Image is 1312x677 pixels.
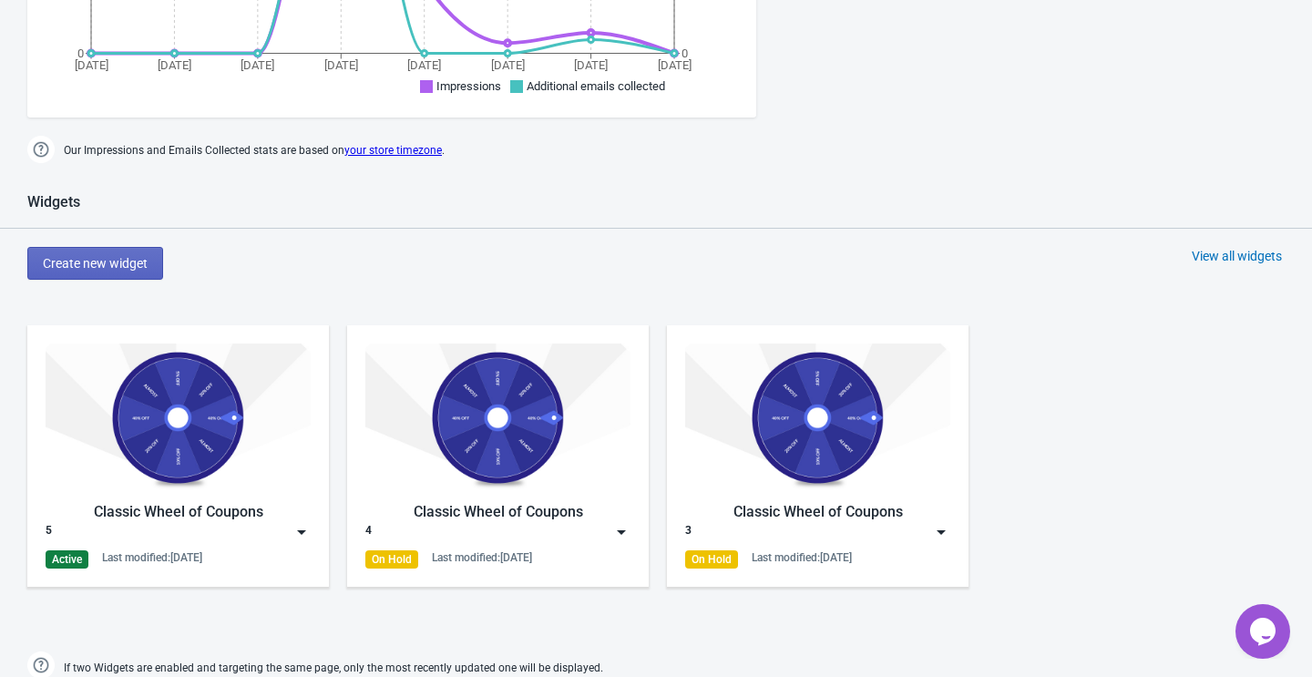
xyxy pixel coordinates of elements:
span: Our Impressions and Emails Collected stats are based on . [64,136,445,166]
img: classic_game.jpg [685,344,950,492]
tspan: 0 [682,46,688,60]
tspan: [DATE] [491,58,525,72]
span: Additional emails collected [527,79,665,93]
tspan: [DATE] [324,58,358,72]
tspan: [DATE] [574,58,608,72]
img: classic_game.jpg [46,344,311,492]
button: Create new widget [27,247,163,280]
tspan: 0 [77,46,84,60]
tspan: [DATE] [658,58,692,72]
tspan: [DATE] [241,58,274,72]
div: View all widgets [1192,247,1282,265]
tspan: [DATE] [407,58,441,72]
img: dropdown.png [292,523,311,541]
img: dropdown.png [612,523,630,541]
img: classic_game.jpg [365,344,630,492]
a: your store timezone [344,144,442,157]
div: Classic Wheel of Coupons [365,501,630,523]
div: Active [46,550,88,569]
div: Classic Wheel of Coupons [685,501,950,523]
div: 5 [46,523,52,541]
img: dropdown.png [932,523,950,541]
div: Last modified: [DATE] [102,550,202,565]
span: Impressions [436,79,501,93]
img: help.png [27,136,55,163]
div: 4 [365,523,372,541]
div: Last modified: [DATE] [432,550,532,565]
div: Classic Wheel of Coupons [46,501,311,523]
div: On Hold [685,550,738,569]
tspan: [DATE] [75,58,108,72]
iframe: chat widget [1235,604,1294,659]
span: Create new widget [43,256,148,271]
tspan: [DATE] [158,58,191,72]
div: On Hold [365,550,418,569]
div: 3 [685,523,692,541]
div: Last modified: [DATE] [752,550,852,565]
